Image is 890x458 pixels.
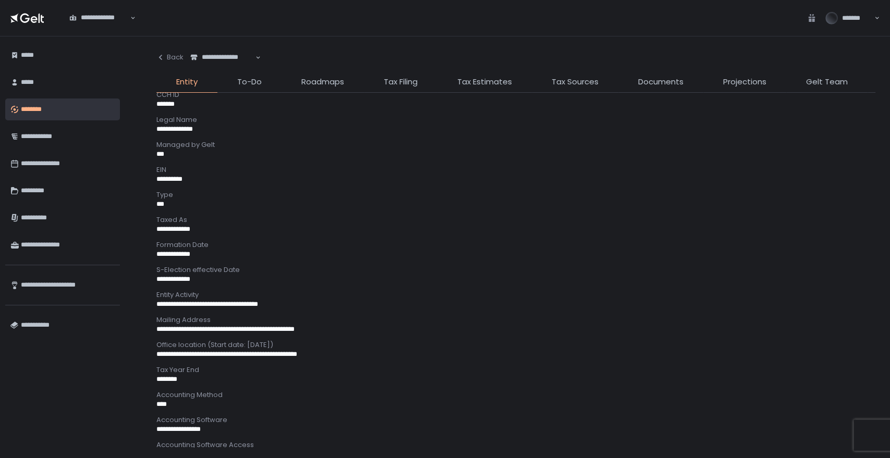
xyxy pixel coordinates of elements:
span: Projections [723,76,766,88]
div: Accounting Software [156,415,875,425]
div: Back [156,53,184,62]
div: Search for option [63,7,136,29]
div: Tax Year End [156,365,875,375]
div: Taxed As [156,215,875,225]
div: S-Election effective Date [156,265,875,275]
div: Accounting Software Access [156,440,875,450]
div: Type [156,190,875,200]
div: Mailing Address [156,315,875,325]
input: Search for option [69,22,129,33]
span: Tax Sources [552,76,599,88]
span: Entity [176,76,198,88]
input: Search for option [190,62,254,72]
span: To-Do [237,76,262,88]
div: Formation Date [156,240,875,250]
button: Back [156,47,184,68]
div: CCH ID [156,90,875,100]
div: Managed by Gelt [156,140,875,150]
div: Office location (Start date: [DATE]) [156,340,875,350]
span: Tax Estimates [457,76,512,88]
div: Accounting Method [156,390,875,400]
span: Roadmaps [301,76,344,88]
div: Entity Activity [156,290,875,300]
span: Documents [638,76,684,88]
span: Gelt Team [806,76,848,88]
div: Search for option [184,47,261,69]
div: EIN [156,165,875,175]
span: Tax Filing [384,76,418,88]
div: Legal Name [156,115,875,125]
